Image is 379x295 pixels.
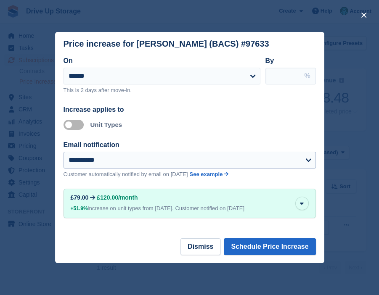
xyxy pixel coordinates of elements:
[64,141,119,148] label: Email notification
[64,57,73,64] label: On
[64,124,87,125] label: Apply to unit types
[71,194,89,201] div: £79.00
[224,238,315,255] button: Schedule Price Increase
[265,57,274,64] label: By
[190,170,229,179] a: See example
[180,238,220,255] button: Dismiss
[118,194,138,201] span: /month
[64,170,188,179] p: Customer automatically notified by email on [DATE]
[71,205,174,211] span: increase on unit types from [DATE].
[190,171,223,177] span: See example
[97,194,118,201] span: £120.00
[357,8,371,22] button: close
[90,121,122,128] label: Unit Types
[64,86,260,95] p: This is 2 days after move-in.
[71,204,88,213] div: +51.9%
[64,39,269,49] div: Price increase for [PERSON_NAME] (BACS) #97633
[64,105,316,115] div: Increase applies to
[175,205,244,211] span: Customer notified on [DATE]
